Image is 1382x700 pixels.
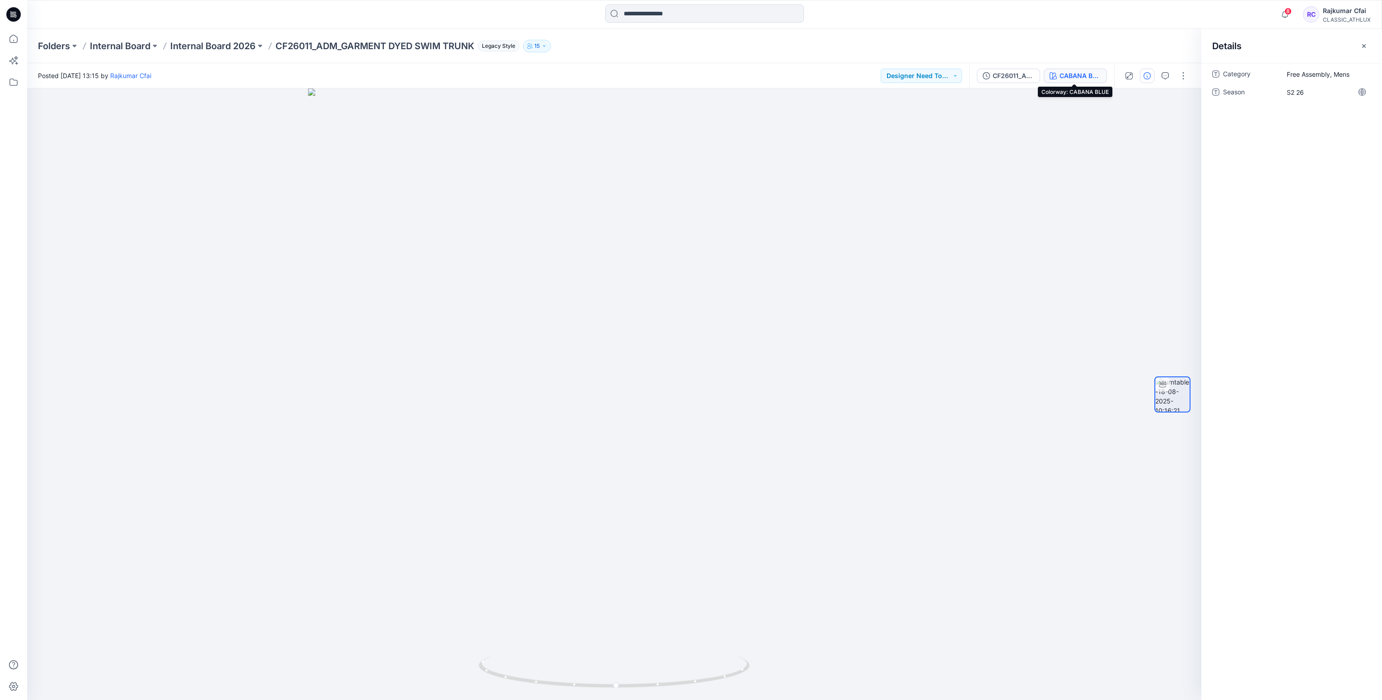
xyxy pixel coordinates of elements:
[1303,6,1319,23] div: RC
[275,40,474,52] p: CF26011_ADM_GARMENT DYED SWIM TRUNK
[1155,377,1190,412] img: turntable-18-08-2025-10:16:21
[110,72,151,79] a: Rajkumar Cfai
[993,71,1034,81] div: CF26011_ADM_GARMENT DYED SWIM TRUNK
[38,71,151,80] span: Posted [DATE] 13:15 by
[1287,88,1365,97] span: S2 26
[523,40,551,52] button: 15
[38,40,70,52] a: Folders
[1223,69,1277,81] span: Category
[1044,69,1107,83] button: CABANA BLUE
[170,40,256,52] a: Internal Board 2026
[1323,5,1371,16] div: Rajkumar Cfai
[534,41,540,51] p: 15
[1223,87,1277,99] span: Season
[977,69,1040,83] button: CF26011_ADM_GARMENT DYED SWIM TRUNK
[1287,70,1365,79] span: Free Assembly, Mens
[1323,16,1371,23] div: CLASSIC_ATHLUX
[1284,8,1292,15] span: 8
[1140,69,1154,83] button: Details
[474,40,519,52] button: Legacy Style
[1060,71,1101,81] div: CABANA BLUE
[478,41,519,51] span: Legacy Style
[90,40,150,52] a: Internal Board
[1212,41,1242,51] h2: Details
